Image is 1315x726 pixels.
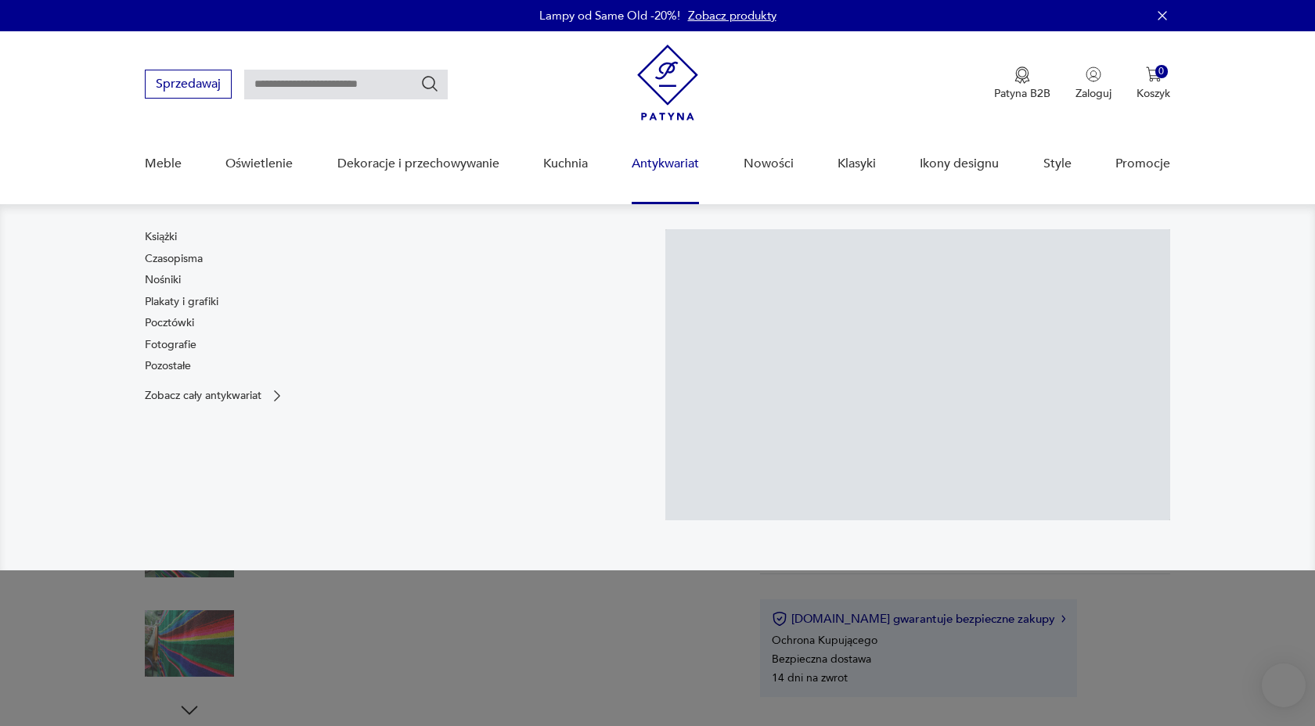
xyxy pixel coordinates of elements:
a: Fotografie [145,337,196,353]
img: Patyna - sklep z meblami i dekoracjami vintage [637,45,698,120]
button: 0Koszyk [1137,66,1170,101]
a: Zobacz produkty [688,8,776,23]
img: Ikona medalu [1014,66,1030,84]
p: Zobacz cały antykwariat [145,390,261,401]
a: Pozostałe [145,358,191,374]
a: Nowości [744,134,794,194]
button: Patyna B2B [994,66,1050,101]
img: Ikonka użytkownika [1086,66,1101,82]
a: Oświetlenie [225,134,293,194]
a: Nośniki [145,272,181,288]
a: Dekoracje i przechowywanie [337,134,499,194]
a: Pocztówki [145,315,194,331]
a: Promocje [1115,134,1170,194]
p: Koszyk [1137,86,1170,101]
a: Klasyki [838,134,876,194]
a: Antykwariat [632,134,699,194]
a: Style [1043,134,1072,194]
div: 0 [1155,65,1169,78]
button: Zaloguj [1075,66,1111,101]
a: Ikona medaluPatyna B2B [994,66,1050,101]
a: Ikony designu [920,134,999,194]
a: Książki [145,229,177,245]
button: Szukaj [420,74,439,93]
a: Kuchnia [543,134,588,194]
iframe: Smartsupp widget button [1262,663,1306,707]
a: Plakaty i grafiki [145,294,218,310]
p: Patyna B2B [994,86,1050,101]
img: Ikona koszyka [1146,66,1162,82]
a: Czasopisma [145,251,203,267]
a: Meble [145,134,182,194]
a: Zobacz cały antykwariat [145,388,285,404]
button: Sprzedawaj [145,70,232,99]
p: Zaloguj [1075,86,1111,101]
a: Sprzedawaj [145,80,232,91]
p: Lampy od Same Old -20%! [539,8,680,23]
